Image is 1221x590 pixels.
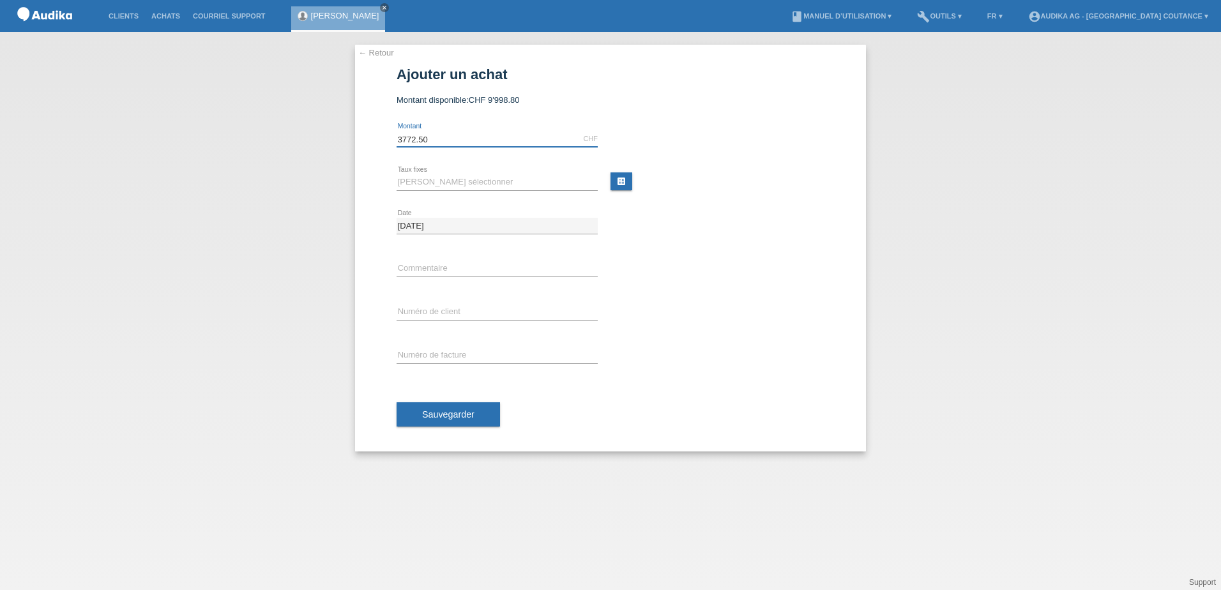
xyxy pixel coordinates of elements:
div: Montant disponible: [397,95,824,105]
a: Support [1189,578,1216,587]
div: CHF [583,135,598,142]
a: FR ▾ [981,12,1009,20]
i: build [917,10,930,23]
h1: Ajouter un achat [397,66,824,82]
a: close [380,3,389,12]
a: calculate [610,172,632,190]
a: bookManuel d’utilisation ▾ [784,12,898,20]
a: Clients [102,12,145,20]
a: account_circleAudika AG - [GEOGRAPHIC_DATA] Coutance ▾ [1022,12,1215,20]
i: close [381,4,388,11]
a: Achats [145,12,186,20]
i: calculate [616,176,626,186]
i: book [791,10,803,23]
a: Courriel Support [186,12,271,20]
i: account_circle [1028,10,1041,23]
a: buildOutils ▾ [911,12,967,20]
a: POS — MF Group [13,25,77,34]
span: Sauvegarder [422,409,474,420]
span: CHF 9'998.80 [469,95,520,105]
a: [PERSON_NAME] [311,11,379,20]
a: ← Retour [358,48,394,57]
button: Sauvegarder [397,402,500,427]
